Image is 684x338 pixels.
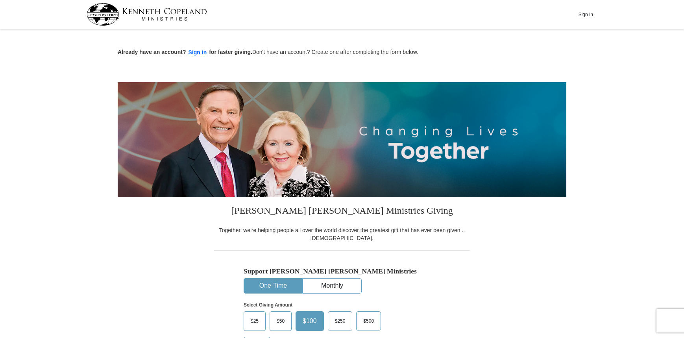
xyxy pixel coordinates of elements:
button: One-Time [244,279,302,293]
h3: [PERSON_NAME] [PERSON_NAME] Ministries Giving [214,197,470,226]
button: Monthly [303,279,361,293]
span: $500 [359,315,378,327]
div: Together, we're helping people all over the world discover the greatest gift that has ever been g... [214,226,470,242]
img: kcm-header-logo.svg [87,3,207,26]
strong: Select Giving Amount [244,302,292,308]
button: Sign In [574,8,597,20]
button: Sign in [186,48,209,57]
span: $25 [247,315,263,327]
h5: Support [PERSON_NAME] [PERSON_NAME] Ministries [244,267,440,275]
span: $100 [299,315,321,327]
span: $250 [331,315,349,327]
span: $50 [273,315,288,327]
p: Don't have an account? Create one after completing the form below. [118,48,566,57]
strong: Already have an account? for faster giving. [118,49,252,55]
